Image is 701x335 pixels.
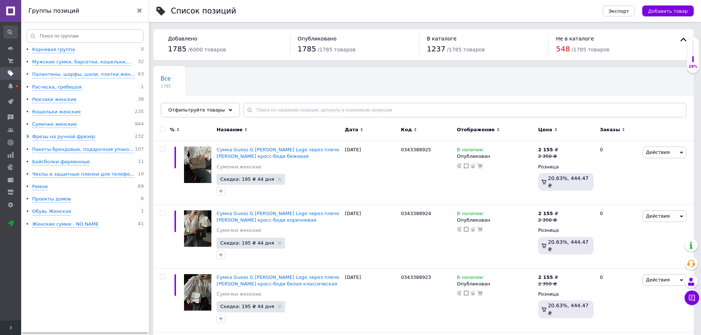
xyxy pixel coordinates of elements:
[538,153,558,160] div: 2 350 ₴
[427,36,456,42] span: В каталоге
[171,7,236,15] div: Список позиций
[646,149,670,155] span: Действия
[457,153,535,160] div: Опубликован
[188,47,226,52] span: / 6000 товаров
[538,211,553,216] b: 2 155
[184,274,211,311] img: Сумка Guess G James Logo через плече Гесс кросс-боди белая классическая
[457,211,483,218] span: В наличии
[138,96,144,103] span: 38
[217,211,339,223] a: Сумка Guess G [PERSON_NAME] Logo через плече [PERSON_NAME] кросс-боди коричневая
[217,291,261,297] a: Сумочки женские
[135,133,144,140] span: 232
[646,277,670,283] span: Действия
[457,281,535,287] div: Опубликован
[217,147,339,159] a: Сумка Guess G [PERSON_NAME] Logo через плече [PERSON_NAME] кросс-боди бежевая
[32,84,82,91] div: Расческа, гребешок
[32,71,135,78] div: Палантины, шарфы, шали, платки жен...
[184,147,211,183] img: Сумка Guess G James Logo через плече Гесс кросс-боди бежевая
[217,126,242,133] span: Название
[609,8,629,14] span: Экспорт
[170,126,175,133] span: %
[32,221,99,228] div: Женские сумки - NO NAME
[571,47,609,52] span: / 1785 товаров
[685,291,699,305] button: Чат с покупателем
[32,46,75,53] div: Корневая группа
[595,205,641,269] div: 0
[161,75,171,82] span: Все
[447,47,485,52] span: / 1785 товаров
[556,36,594,42] span: Не в каталоге
[32,59,131,66] div: Мужские сумки, барсетки, кошельки,...
[538,217,558,223] div: 2 350 ₴
[595,268,641,332] div: 0
[548,303,589,316] span: 20.63%, 444.47 ₴
[642,5,694,16] button: Добавить товар
[401,274,431,280] span: 0343388923
[538,281,558,287] div: 2 350 ₴
[32,159,90,165] div: Бейсболки фирменные
[217,164,261,170] a: Сумочки женские
[343,268,399,332] div: [DATE]
[217,274,339,287] a: Сумка Guess G [PERSON_NAME] Logo через плече [PERSON_NAME] кросс-боди белая классическая
[141,84,144,91] span: 1
[556,44,570,53] span: 548
[548,175,589,188] span: 20.63%, 444.47 ₴
[138,59,144,66] span: 32
[538,164,594,170] div: Розница
[538,291,594,297] div: Розница
[138,221,144,228] span: 41
[343,205,399,269] div: [DATE]
[457,274,483,282] span: В наличии
[345,126,359,133] span: Дата
[687,64,699,69] div: 29%
[538,126,552,133] span: Цена
[32,146,134,153] div: Пакеты брендовые, подарочная упако...
[401,147,431,152] span: 0343388925
[220,241,274,245] span: Скидка: 195 ₴ 44 дня
[538,147,553,152] b: 2 155
[298,44,316,53] span: 1785
[603,5,635,16] button: Экспорт
[138,183,144,190] span: 69
[27,29,143,43] input: Поиск по группам
[318,47,356,52] span: / 1785 товаров
[141,46,144,53] span: 0
[141,196,144,203] span: 6
[538,147,558,153] div: ₴
[32,109,81,116] div: Кошельки женские
[648,8,688,14] span: Добавить товар
[244,103,686,117] input: Поиск по названию позиции, артикулу и поисковым запросам
[217,227,261,234] a: Сумочки женские
[401,211,431,216] span: 0343388924
[427,44,445,53] span: 1237
[184,210,211,247] img: Сумка Guess G James Logo через плече Гесс кросс-боди коричневая
[298,36,337,42] span: Опубликовано
[32,133,95,140] div: Фрезы на ручной фрезер
[646,213,670,219] span: Действия
[538,274,553,280] b: 2 155
[141,208,144,215] span: 1
[138,171,144,178] span: 10
[457,126,495,133] span: Отображение
[32,208,71,215] div: Обувь Женская
[161,83,171,89] span: 1785
[457,217,535,223] div: Опубликован
[343,141,399,205] div: [DATE]
[401,126,412,133] span: Код
[600,126,620,133] span: Заказы
[32,121,77,128] div: Сумочки женские
[538,227,594,234] div: Розница
[168,44,187,53] span: 1785
[138,71,144,78] span: 63
[32,196,71,203] div: Проекты домов
[220,177,274,182] span: Скидка: 195 ₴ 44 дня
[548,239,589,252] span: 20.63%, 444.47 ₴
[135,121,144,128] span: 944
[220,304,274,309] span: Скидка: 195 ₴ 44 дня
[168,107,225,113] span: Отфильтруйте товары
[32,96,77,103] div: Рюкзаки женские
[457,147,483,155] span: В наличии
